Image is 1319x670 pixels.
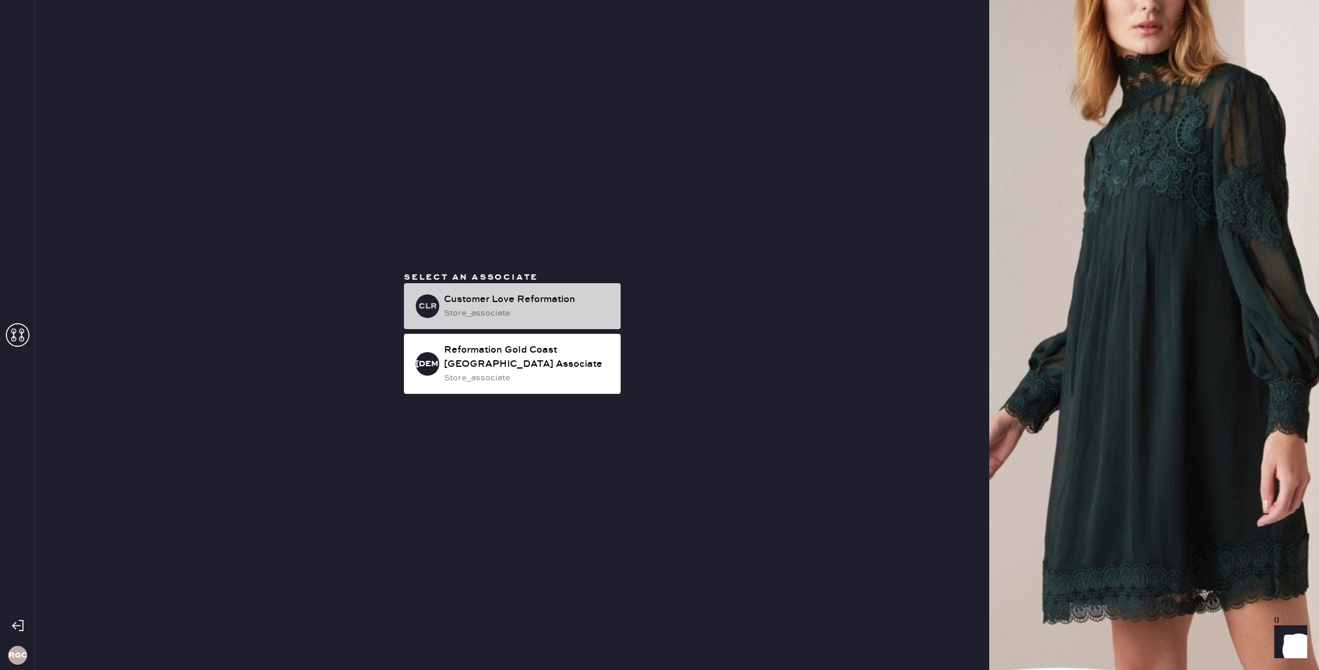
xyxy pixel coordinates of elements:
[444,343,611,372] div: Reformation Gold Coast [GEOGRAPHIC_DATA] Associate
[444,372,611,384] div: store_associate
[444,293,611,307] div: Customer Love Reformation
[416,360,439,368] h3: [DEMOGRAPHIC_DATA]
[1263,617,1314,668] iframe: Front Chat
[404,272,538,283] span: Select an associate
[444,307,611,320] div: store_associate
[419,302,437,310] h3: CLR
[8,651,27,659] h3: RGCC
